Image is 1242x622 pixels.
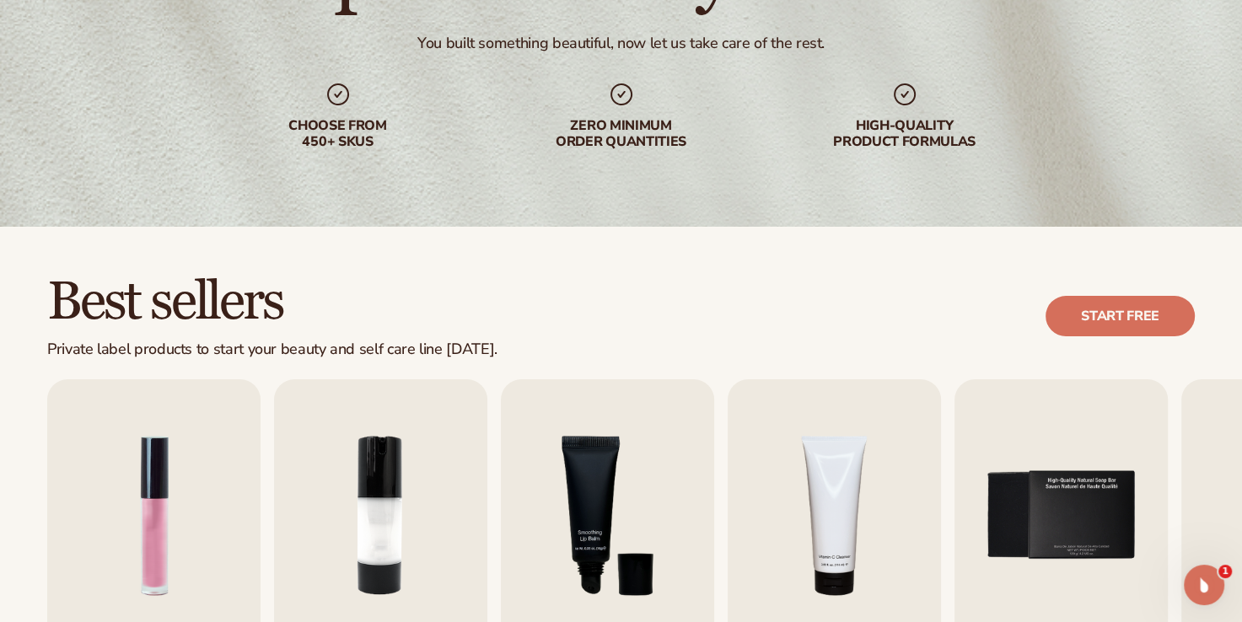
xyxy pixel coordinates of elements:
[417,34,825,53] div: You built something beautiful, now let us take care of the rest.
[513,118,729,150] div: Zero minimum order quantities
[47,340,497,359] div: Private label products to start your beauty and self care line [DATE].
[230,118,446,150] div: Choose from 450+ Skus
[1218,565,1232,578] span: 1
[1046,296,1195,336] a: Start free
[47,274,497,330] h2: Best sellers
[797,118,1013,150] div: High-quality product formulas
[1184,565,1224,605] iframe: Intercom live chat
